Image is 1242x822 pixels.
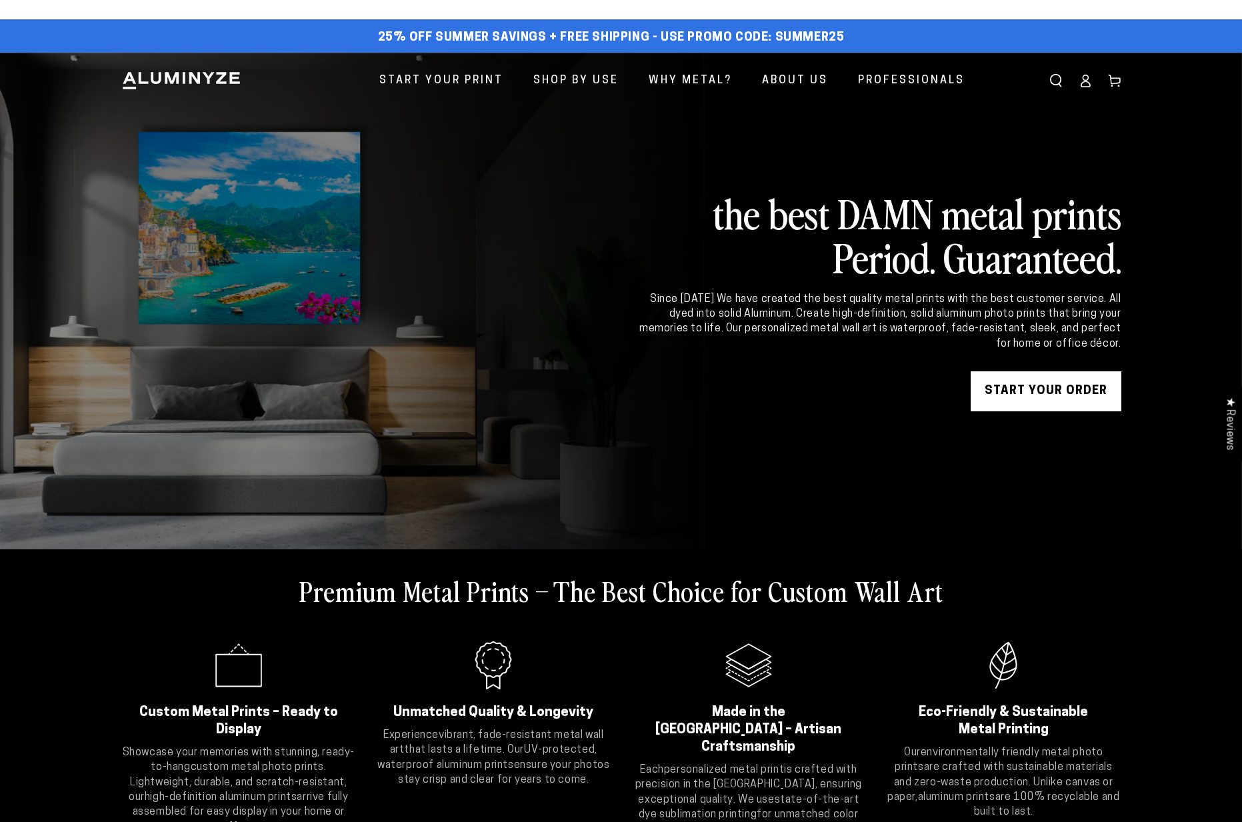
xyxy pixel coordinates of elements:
summary: Search our site [1041,66,1071,95]
h2: Custom Metal Prints – Ready to Display [138,704,340,739]
h2: Premium Metal Prints – The Best Choice for Custom Wall Art [299,573,943,608]
span: Why Metal? [649,71,732,91]
a: Start Your Print [369,63,513,99]
strong: aluminum prints [918,792,995,803]
span: Professionals [858,71,965,91]
strong: environmentally friendly metal photo prints [895,747,1103,773]
div: Click to open Judge.me floating reviews tab [1217,387,1242,461]
h2: the best DAMN metal prints Period. Guaranteed. [637,191,1121,279]
h2: Eco-Friendly & Sustainable Metal Printing [903,704,1105,739]
a: START YOUR Order [971,371,1121,411]
a: Shop By Use [523,63,629,99]
img: Aluminyze [121,71,241,91]
div: Since [DATE] We have created the best quality metal prints with the best customer service. All dy... [637,292,1121,352]
a: Professionals [848,63,975,99]
span: Start Your Print [379,71,503,91]
strong: state-of-the-art dye sublimation printing [639,795,859,820]
p: Our are crafted with sustainable materials and zero-waste production. Unlike canvas or paper, are... [886,745,1121,820]
a: About Us [752,63,838,99]
h2: Made in the [GEOGRAPHIC_DATA] – Artisan Craftsmanship [648,704,850,756]
span: About Us [762,71,828,91]
strong: UV-protected, waterproof aluminum prints [377,745,597,770]
p: Experience that lasts a lifetime. Our ensure your photos stay crisp and clear for years to come. [376,728,611,788]
span: 25% off Summer Savings + Free Shipping - Use Promo Code: SUMMER25 [378,31,845,45]
strong: personalized metal print [664,765,784,775]
strong: vibrant, fade-resistant metal wall art [390,730,604,755]
a: Why Metal? [639,63,742,99]
span: Shop By Use [533,71,619,91]
h2: Unmatched Quality & Longevity [393,704,595,721]
strong: high-definition aluminum prints [145,792,297,803]
strong: custom metal photo prints [191,762,324,773]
